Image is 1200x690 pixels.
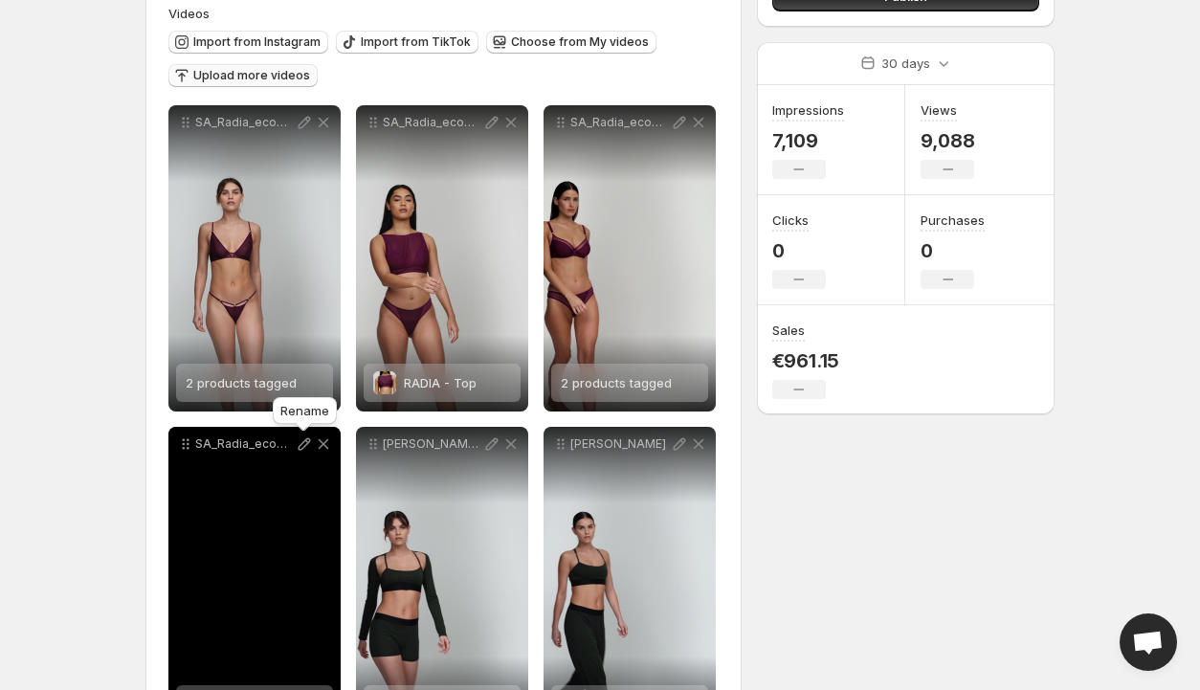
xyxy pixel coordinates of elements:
span: Videos [168,6,210,21]
span: Choose from My videos [511,34,649,50]
a: Open chat [1120,613,1177,671]
p: 0 [921,239,985,262]
h3: Views [921,100,957,120]
button: Import from TikTok [336,31,478,54]
div: SA_Radia_ecom_3501110_GPU_3501150_GPU_AW252 products tagged [544,105,716,412]
div: SA_Radia_ecom_3501119_GPU_3501163_GPU_AW252 products tagged [168,105,341,412]
p: 0 [772,239,826,262]
p: [PERSON_NAME] - TOP [383,436,482,452]
button: Choose from My videos [486,31,656,54]
p: €961.15 [772,349,840,372]
p: SA_Radia_ecom_3501110_GPU_3501150_GPU_AW25 [570,115,670,130]
h3: Purchases [921,211,985,230]
p: SA_Radia_ecom_3501123_GPU_3501160_GPU_AW25 [195,436,295,452]
h3: Sales [772,321,805,340]
img: RADIA - Top [373,371,396,394]
p: 9,088 [921,129,974,152]
p: SA_Radia_ecom_3501119_GPU_3501163_GPU_AW25 [195,115,295,130]
p: 30 days [881,54,930,73]
span: RADIA - Top [404,375,477,390]
h3: Impressions [772,100,844,120]
div: SA_Radia_ecom_3501180_GPU_3501160_GPU_AW25RADIA - TopRADIA - Top [356,105,528,412]
span: 2 products tagged [186,375,297,390]
p: 7,109 [772,129,844,152]
span: Import from Instagram [193,34,321,50]
button: Upload more videos [168,64,318,87]
span: Upload more videos [193,68,310,83]
p: [PERSON_NAME] [570,436,670,452]
button: Import from Instagram [168,31,328,54]
h3: Clicks [772,211,809,230]
span: Import from TikTok [361,34,471,50]
span: 2 products tagged [561,375,672,390]
p: SA_Radia_ecom_3501180_GPU_3501160_GPU_AW25 [383,115,482,130]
